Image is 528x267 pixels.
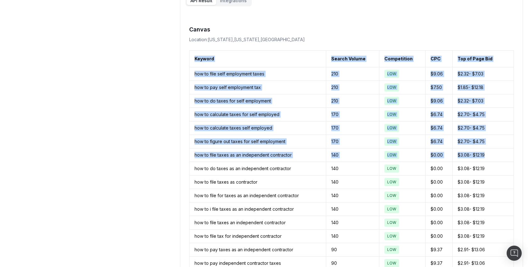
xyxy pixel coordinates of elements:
td: $3.08 - $12.19 [452,203,514,216]
td: 140 [326,216,379,230]
td: $3.08 - $12.19 [452,162,514,175]
td: how to pay self employment tax [190,81,326,94]
td: how to file taxes an independent contractor [190,216,326,230]
td: how to calculate taxes self employed [190,121,326,135]
td: $3.08 - $12.19 [452,148,514,162]
td: how to do taxes as an independent contractor [190,162,326,175]
div: LOW [384,151,399,159]
td: $6.74 [425,108,452,121]
td: $0.00 [425,175,452,189]
td: $3.08 - $12.19 [452,175,514,189]
td: $3.08 - $12.19 [452,230,514,243]
td: $9.06 [425,67,452,81]
td: how to do taxes for self employment [190,94,326,108]
div: Location: [US_STATE],[US_STATE],[GEOGRAPHIC_DATA] [189,36,514,43]
td: 210 [326,81,379,94]
div: LOW [384,164,399,173]
td: $1.85 - $12.18 [452,81,514,94]
td: how to file taxes as an independent contractor [190,148,326,162]
td: how to file taxes as contractor [190,175,326,189]
td: $0.00 [425,230,452,243]
td: $6.74 [425,121,452,135]
th: Search Volume [326,51,379,67]
td: $2.32 - $7.03 [452,67,514,81]
td: 210 [326,94,379,108]
td: $9.06 [425,94,452,108]
td: $0.00 [425,162,452,175]
h2: Canvas [189,25,514,34]
td: $2.70 - $4.75 [452,108,514,121]
td: 140 [326,175,379,189]
td: $0.00 [425,148,452,162]
td: $2.70 - $4.75 [452,121,514,135]
div: LOW [384,110,399,119]
td: $0.00 [425,189,452,203]
div: LOW [384,246,399,254]
td: 140 [326,162,379,175]
div: LOW [384,192,399,200]
div: LOW [384,137,399,146]
div: LOW [384,83,399,92]
td: how to calculate taxes for self employed [190,108,326,121]
td: 90 [326,243,379,257]
td: 140 [326,189,379,203]
td: $2.70 - $4.75 [452,135,514,148]
td: $7.50 [425,81,452,94]
div: Open Intercom Messenger [507,246,522,261]
div: LOW [384,70,399,78]
th: Keyword [190,51,326,67]
td: $0.00 [425,216,452,230]
td: how to i file taxes as an independent contractor [190,203,326,216]
td: 170 [326,121,379,135]
td: $2.91 - $13.06 [452,243,514,257]
td: how to figure out taxes for self employment [190,135,326,148]
td: how to file for taxes as an independent contractor [190,189,326,203]
div: LOW [384,205,399,213]
td: $3.08 - $12.19 [452,216,514,230]
td: $6.74 [425,135,452,148]
div: LOW [384,178,399,186]
td: 140 [326,148,379,162]
div: Top of Page Bid [458,56,492,62]
td: 210 [326,67,379,81]
td: how to file self employment taxes [190,67,326,81]
td: 140 [326,203,379,216]
td: 140 [326,230,379,243]
td: $0.00 [425,203,452,216]
td: $9.37 [425,243,452,257]
td: $3.08 - $12.19 [452,189,514,203]
td: how to file tax for independent contractor [190,230,326,243]
td: $2.32 - $7.03 [452,94,514,108]
td: how to pay taxes as an independent contractor [190,243,326,257]
div: LOW [384,124,399,132]
td: 170 [326,135,379,148]
th: CPC [425,51,452,67]
div: LOW [384,219,399,227]
td: 170 [326,108,379,121]
th: Competition [379,51,426,67]
div: LOW [384,97,399,105]
div: LOW [384,232,399,240]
